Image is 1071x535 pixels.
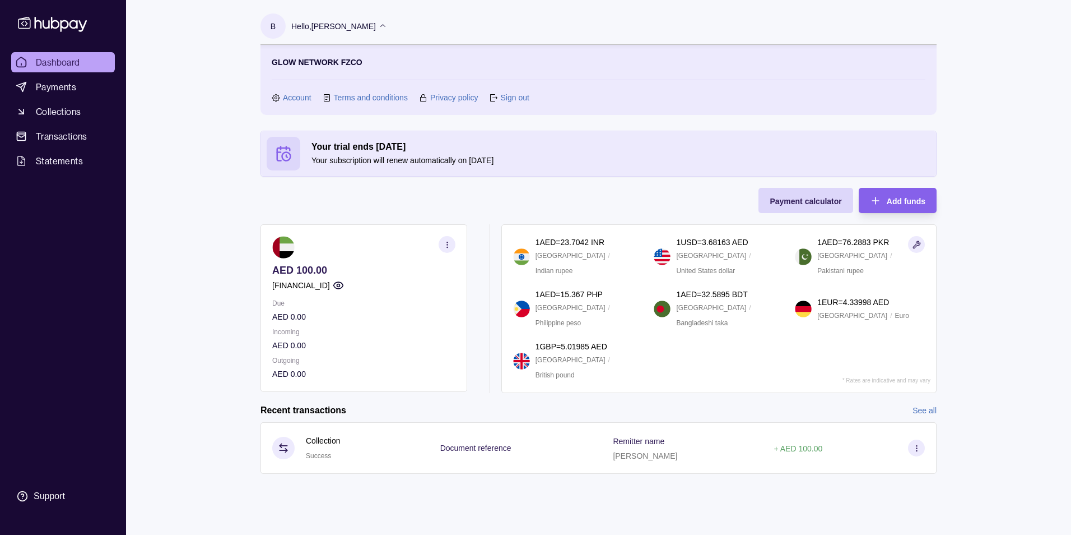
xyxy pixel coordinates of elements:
img: us [654,248,670,265]
a: Support [11,485,115,508]
p: / [749,302,751,314]
p: British pound [535,369,575,381]
span: Payment calculator [770,197,841,206]
a: Sign out [500,91,529,104]
p: / [890,250,892,262]
p: 1 AED = 76.2883 PKR [817,236,889,248]
p: Euro [895,310,909,322]
p: AED 0.00 [272,311,455,323]
a: Terms and conditions [334,91,408,104]
img: ph [513,301,530,317]
img: de [795,301,812,317]
p: 1 AED = 23.7042 INR [535,236,604,248]
span: Payments [36,80,76,94]
p: Remitter name [613,437,664,446]
p: 1 USD = 3.68163 AED [676,236,748,248]
p: Document reference [440,444,511,453]
p: Due [272,297,455,310]
p: / [608,354,610,366]
p: [GEOGRAPHIC_DATA] [535,302,606,314]
p: [GEOGRAPHIC_DATA] [535,354,606,366]
a: See all [912,404,937,417]
span: Dashboard [36,56,80,69]
p: Incoming [272,326,455,338]
div: Support [34,490,65,502]
p: / [608,302,610,314]
p: [GEOGRAPHIC_DATA] [676,250,746,262]
p: GLOW NETWORK FZCO [272,56,362,68]
p: Your subscription will renew automatically on [DATE] [311,154,930,167]
p: [GEOGRAPHIC_DATA] [817,250,887,262]
p: [PERSON_NAME] [613,451,677,460]
p: AED 100.00 [272,264,455,276]
p: / [890,310,892,322]
p: 1 GBP = 5.01985 AED [535,340,607,353]
span: Collections [36,105,81,118]
p: B [271,20,276,33]
img: gb [513,353,530,370]
p: 1 EUR = 4.33998 AED [817,296,889,308]
button: Payment calculator [758,188,853,213]
a: Privacy policy [430,91,478,104]
h2: Recent transactions [260,404,346,417]
p: * Rates are indicative and may vary [842,377,930,384]
img: bd [654,301,670,317]
p: Philippine peso [535,317,581,329]
button: Add funds [859,188,937,213]
span: Transactions [36,130,87,143]
p: [GEOGRAPHIC_DATA] [817,310,887,322]
a: Collections [11,102,115,122]
p: / [608,250,610,262]
span: Add funds [887,197,925,206]
h2: Your trial ends [DATE] [311,141,930,153]
p: / [749,250,751,262]
span: Success [306,452,331,460]
p: AED 0.00 [272,339,455,352]
p: + AED 100.00 [774,444,822,453]
p: [GEOGRAPHIC_DATA] [535,250,606,262]
a: Dashboard [11,52,115,72]
a: Transactions [11,126,115,146]
p: AED 0.00 [272,368,455,380]
p: Collection [306,435,340,447]
a: Account [283,91,311,104]
p: Outgoing [272,354,455,367]
p: [GEOGRAPHIC_DATA] [676,302,746,314]
p: Hello, [PERSON_NAME] [291,20,376,33]
p: Indian rupee [535,265,573,277]
p: United States dollar [676,265,735,277]
p: Pakistani rupee [817,265,864,277]
img: ae [272,236,295,259]
p: Bangladeshi taka [676,317,728,329]
span: Statements [36,154,83,168]
p: 1 AED = 32.5895 BDT [676,288,747,301]
a: Statements [11,151,115,171]
img: pk [795,248,812,265]
p: [FINANCIAL_ID] [272,279,330,292]
img: in [513,248,530,265]
p: 1 AED = 15.367 PHP [535,288,603,301]
a: Payments [11,77,115,97]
